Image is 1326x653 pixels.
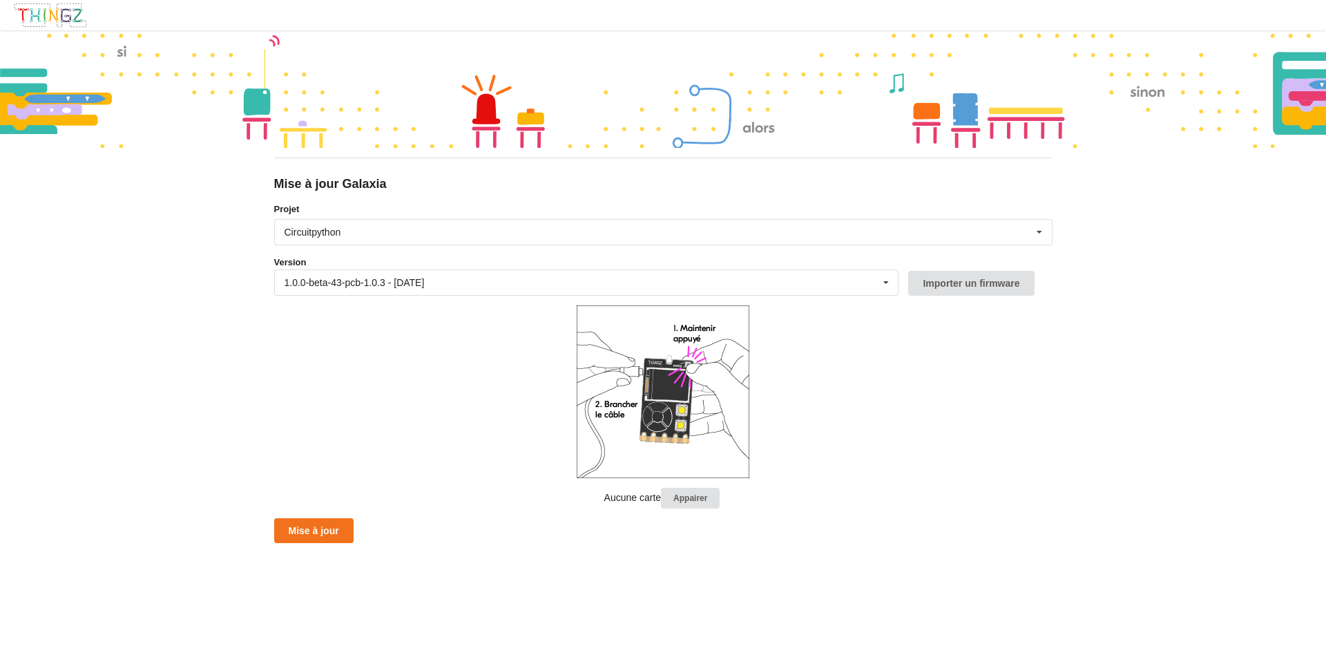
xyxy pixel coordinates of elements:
button: Importer un firmware [908,271,1034,296]
img: thingz_logo.png [13,2,88,28]
div: 1.0.0-beta-43-pcb-1.0.3 - [DATE] [285,278,425,287]
label: Projet [274,202,1053,216]
div: Mise à jour Galaxia [274,176,1053,192]
label: Version [274,256,307,269]
button: Mise à jour [274,518,354,543]
div: Circuitpython [285,227,341,237]
p: Aucune carte [274,488,1053,509]
button: Appairer [661,488,720,509]
img: galaxia_plug.png [577,305,749,478]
